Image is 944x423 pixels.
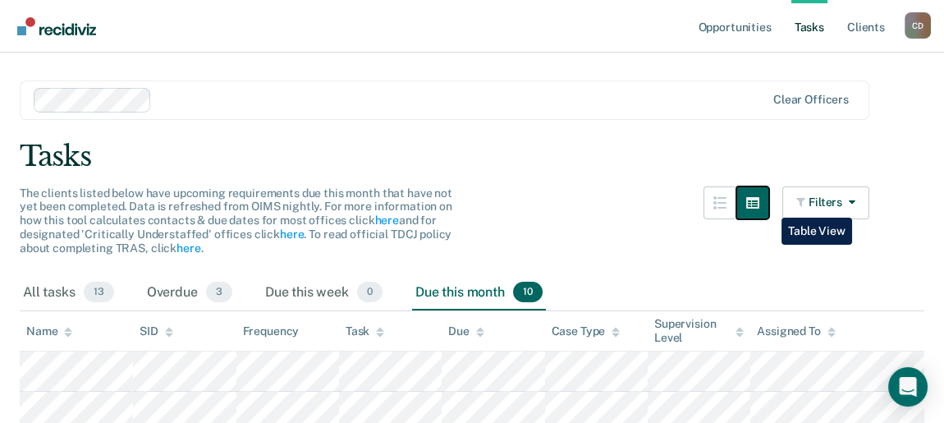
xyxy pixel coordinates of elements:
[262,275,386,311] div: Due this week0
[206,282,232,303] span: 3
[412,275,546,311] div: Due this month10
[757,324,835,338] div: Assigned To
[20,140,924,173] div: Tasks
[773,93,849,107] div: Clear officers
[905,12,931,39] div: C D
[140,324,173,338] div: SID
[905,12,931,39] button: Profile dropdown button
[346,324,384,338] div: Task
[374,214,398,227] a: here
[17,17,96,35] img: Recidiviz
[84,282,114,303] span: 13
[513,282,543,303] span: 10
[280,228,304,241] a: here
[888,367,928,407] div: Open Intercom Messenger
[552,324,621,338] div: Case Type
[654,317,744,345] div: Supervision Level
[144,275,236,311] div: Overdue3
[243,324,300,338] div: Frequency
[26,324,72,338] div: Name
[448,324,484,338] div: Due
[176,241,200,255] a: here
[357,282,383,303] span: 0
[782,186,869,219] button: Filters
[20,275,117,311] div: All tasks13
[20,186,452,255] span: The clients listed below have upcoming requirements due this month that have not yet been complet...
